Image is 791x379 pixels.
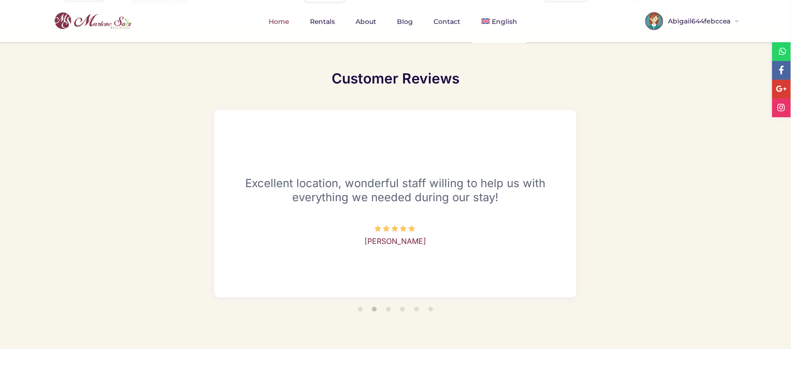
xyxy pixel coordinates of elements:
[238,237,553,245] div: [PERSON_NAME]
[663,18,733,24] span: Abigail644febccea
[492,17,517,26] span: English
[332,71,459,86] h2: Customer Reviews
[246,176,546,204] span: Excellent location, wonderful staff willing to help us with everything we needed during our stay!
[40,10,134,32] img: logo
